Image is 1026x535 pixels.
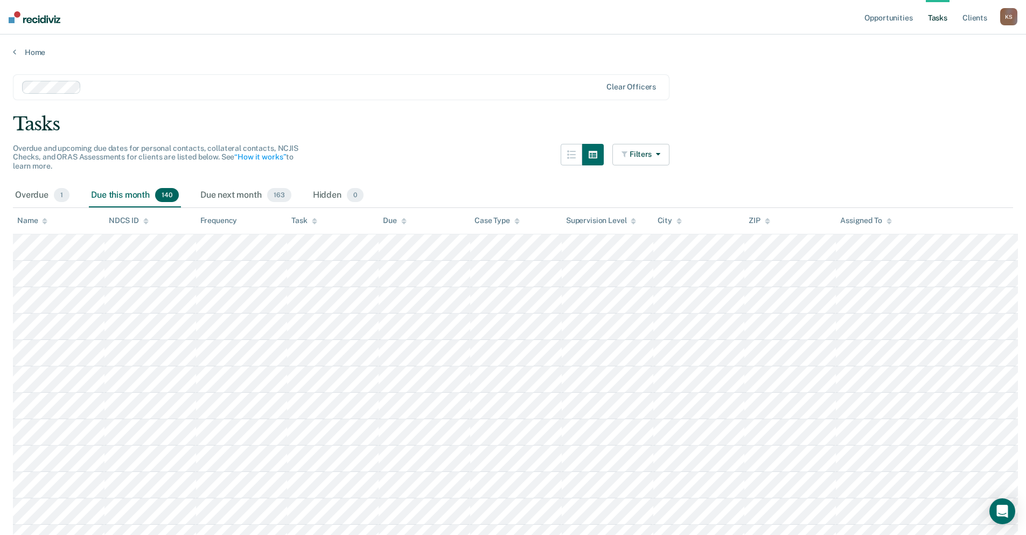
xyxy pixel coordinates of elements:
a: “How it works” [234,152,286,161]
div: Assigned To [840,216,891,225]
div: Supervision Level [566,216,637,225]
div: Due this month140 [89,184,181,207]
div: Overdue1 [13,184,72,207]
span: 1 [54,188,69,202]
div: Tasks [13,113,1013,135]
div: Frequency [200,216,238,225]
button: KS [1000,8,1017,25]
div: Task [291,216,317,225]
span: 163 [267,188,291,202]
span: 0 [347,188,364,202]
span: 140 [155,188,179,202]
span: Overdue and upcoming due dates for personal contacts, collateral contacts, NCJIS Checks, and ORAS... [13,144,298,171]
button: Filters [612,144,669,165]
a: Home [13,47,1013,57]
div: Case Type [474,216,520,225]
div: K S [1000,8,1017,25]
div: Due next month163 [198,184,294,207]
div: Name [17,216,47,225]
div: ZIP [749,216,770,225]
div: Hidden0 [311,184,366,207]
div: City [658,216,682,225]
div: NDCS ID [109,216,149,225]
img: Recidiviz [9,11,60,23]
div: Due [383,216,407,225]
div: Clear officers [606,82,656,92]
div: Open Intercom Messenger [989,498,1015,524]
